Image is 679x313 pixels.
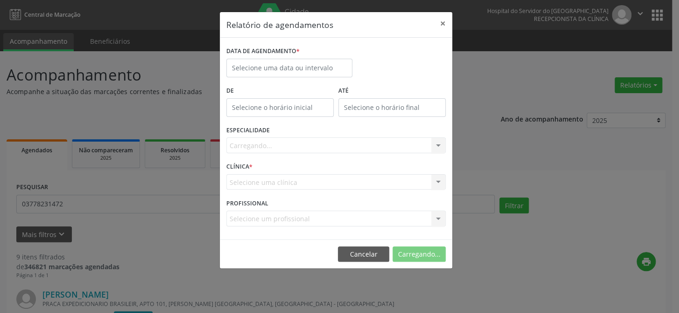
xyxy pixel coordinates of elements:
label: ATÉ [338,84,446,98]
input: Selecione uma data ou intervalo [226,59,352,77]
button: Close [434,12,452,35]
label: CLÍNICA [226,160,252,174]
h5: Relatório de agendamentos [226,19,333,31]
label: ESPECIALIDADE [226,123,270,138]
label: PROFISSIONAL [226,196,268,211]
input: Selecione o horário final [338,98,446,117]
button: Cancelar [338,246,389,262]
label: DATA DE AGENDAMENTO [226,44,300,59]
label: De [226,84,334,98]
input: Selecione o horário inicial [226,98,334,117]
button: Carregando... [392,246,446,262]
